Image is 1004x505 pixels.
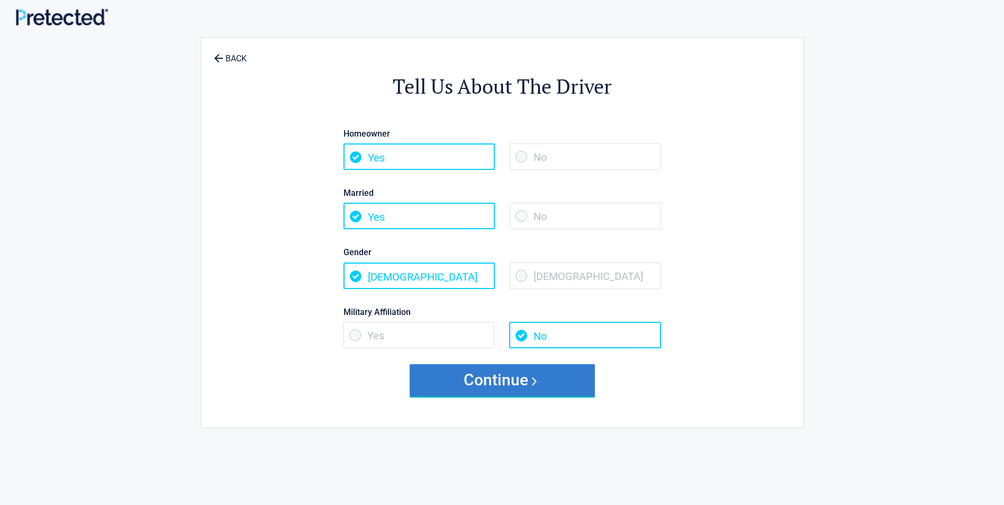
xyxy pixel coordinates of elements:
[510,203,661,229] span: No
[343,127,661,141] label: Homeowner
[509,322,661,348] span: No
[410,364,595,396] button: Continue
[343,322,495,348] span: Yes
[343,143,495,170] span: Yes
[510,263,661,289] span: [DEMOGRAPHIC_DATA]
[343,186,661,200] label: Married
[510,143,661,170] span: No
[16,8,108,25] img: Main Logo
[212,44,249,63] a: BACK
[343,203,495,229] span: Yes
[343,263,495,289] span: [DEMOGRAPHIC_DATA]
[259,73,745,100] h2: Tell Us About The Driver
[343,305,661,319] label: Military Affiliation
[343,245,661,259] label: Gender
